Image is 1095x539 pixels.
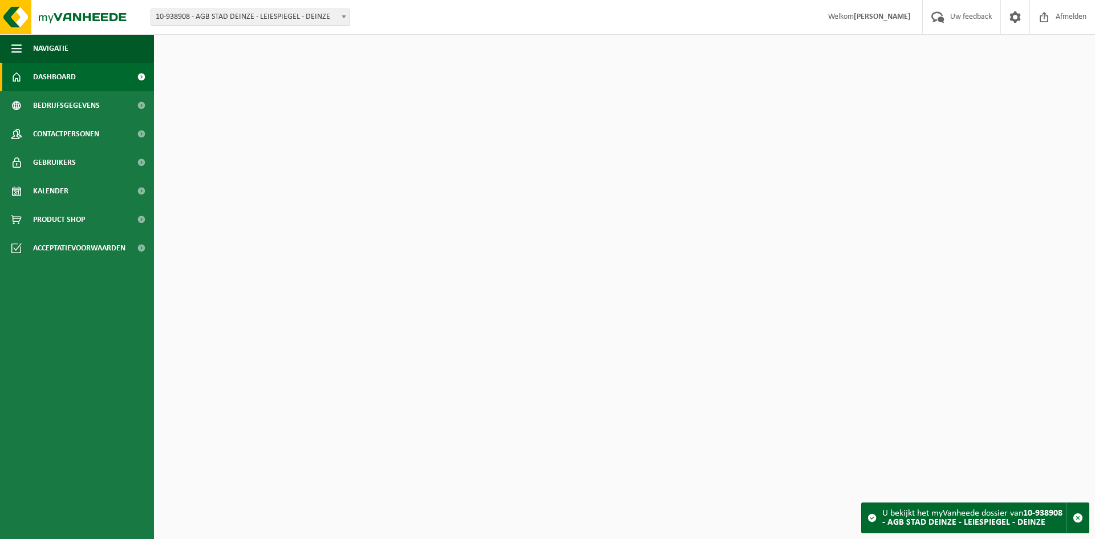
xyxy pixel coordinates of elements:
span: Gebruikers [33,148,76,177]
span: Acceptatievoorwaarden [33,234,125,262]
strong: 10-938908 - AGB STAD DEINZE - LEIESPIEGEL - DEINZE [882,509,1062,527]
span: Kalender [33,177,68,205]
strong: [PERSON_NAME] [854,13,911,21]
span: Navigatie [33,34,68,63]
span: 10-938908 - AGB STAD DEINZE - LEIESPIEGEL - DEINZE [151,9,350,26]
span: Dashboard [33,63,76,91]
span: Contactpersonen [33,120,99,148]
div: U bekijkt het myVanheede dossier van [882,503,1066,533]
span: Bedrijfsgegevens [33,91,100,120]
span: Product Shop [33,205,85,234]
span: 10-938908 - AGB STAD DEINZE - LEIESPIEGEL - DEINZE [151,9,350,25]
